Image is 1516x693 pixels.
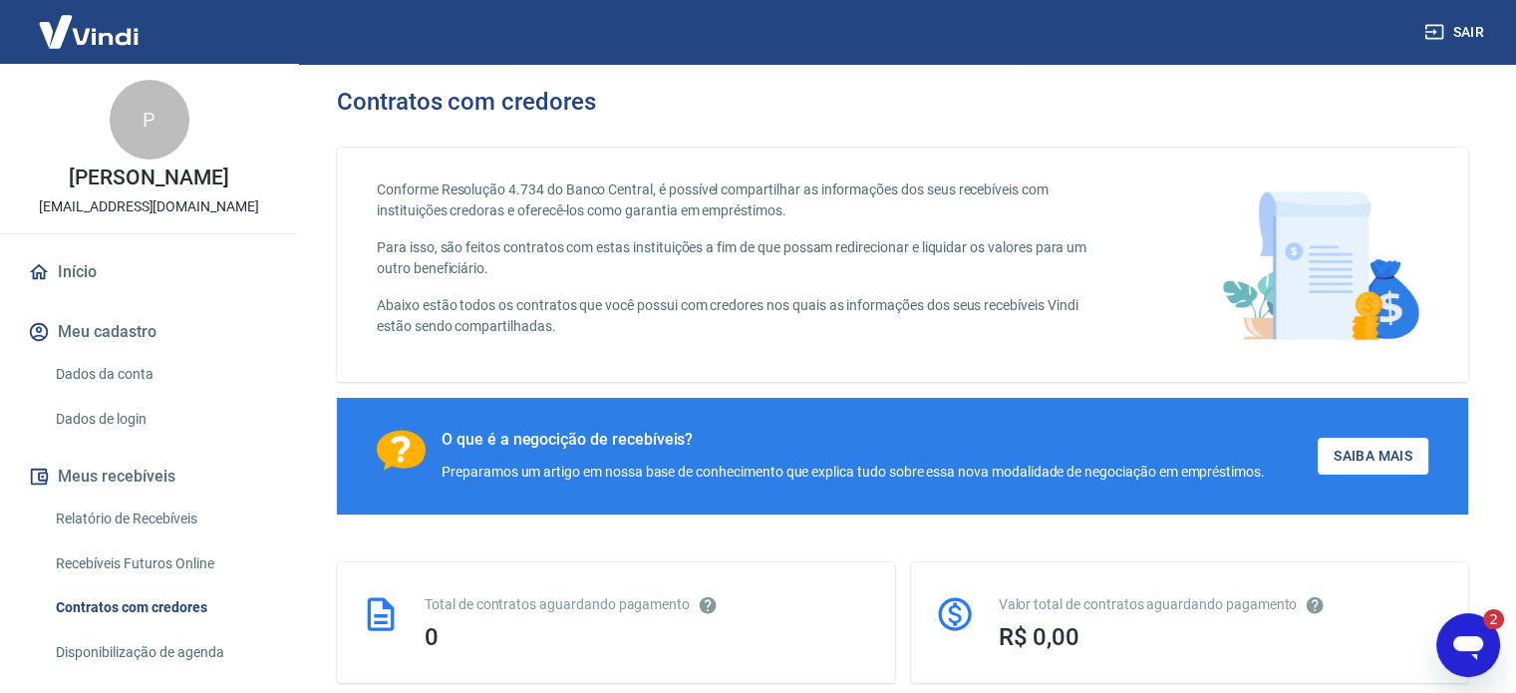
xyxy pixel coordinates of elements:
[1305,595,1325,615] svg: O valor comprometido não se refere a pagamentos pendentes na Vindi e sim como garantia a outras i...
[48,543,274,584] a: Recebíveis Futuros Online
[377,237,1113,279] p: Para isso, são feitos contratos com estas instituições a fim de que possam redirecionar e liquida...
[425,594,871,615] div: Total de contratos aguardando pagamento
[1420,14,1492,51] button: Sair
[425,623,871,651] div: 0
[1212,179,1428,350] img: main-image.9f1869c469d712ad33ce.png
[442,462,1265,483] div: Preparamos um artigo em nossa base de conhecimento que explica tudo sobre essa nova modalidade de...
[48,587,274,628] a: Contratos com credores
[999,623,1080,651] span: R$ 0,00
[24,250,274,294] a: Início
[24,1,153,62] img: Vindi
[1318,438,1428,475] a: Saiba Mais
[1436,613,1500,677] iframe: Botão para iniciar a janela de mensagens, 2 mensagens não lidas
[442,430,1265,450] div: O que é a negocição de recebíveis?
[24,310,274,354] button: Meu cadastro
[698,595,718,615] svg: Esses contratos não se referem à Vindi, mas sim a outras instituições.
[1464,609,1504,629] iframe: Número de mensagens não lidas
[337,88,596,116] h3: Contratos com credores
[377,295,1113,337] p: Abaixo estão todos os contratos que você possui com credores nos quais as informações dos seus re...
[48,632,274,673] a: Disponibilização de agenda
[377,430,426,471] img: Ícone com um ponto de interrogação.
[999,594,1445,615] div: Valor total de contratos aguardando pagamento
[39,196,259,217] p: [EMAIL_ADDRESS][DOMAIN_NAME]
[48,499,274,539] a: Relatório de Recebíveis
[48,354,274,395] a: Dados da conta
[24,455,274,499] button: Meus recebíveis
[377,179,1113,221] p: Conforme Resolução 4.734 do Banco Central, é possível compartilhar as informações dos seus recebí...
[110,80,189,160] div: P
[69,168,228,188] p: [PERSON_NAME]
[48,399,274,440] a: Dados de login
